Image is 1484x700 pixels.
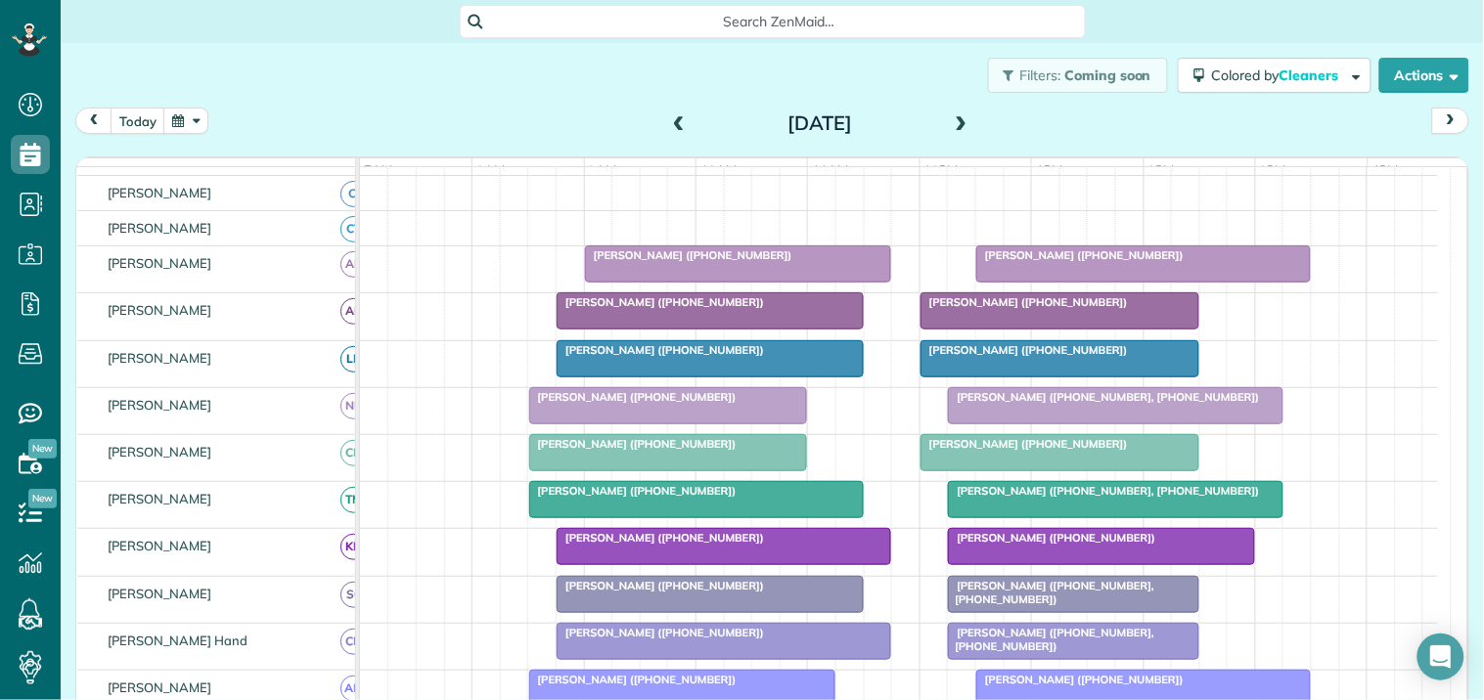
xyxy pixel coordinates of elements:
[920,343,1129,357] span: [PERSON_NAME] ([PHONE_NUMBER])
[528,484,738,498] span: [PERSON_NAME] ([PHONE_NUMBER])
[104,350,216,366] span: [PERSON_NAME]
[975,673,1185,686] span: [PERSON_NAME] ([PHONE_NUMBER])
[1178,58,1372,93] button: Colored byCleaners
[104,538,216,553] span: [PERSON_NAME]
[340,216,367,242] span: CT
[1417,634,1464,680] div: Open Intercom Messenger
[1369,162,1403,178] span: 4pm
[340,629,367,655] span: CH
[947,579,1154,606] span: [PERSON_NAME] ([PHONE_NUMBER], [PHONE_NUMBER])
[340,440,367,466] span: CM
[340,534,367,560] span: KD
[111,108,165,134] button: today
[947,390,1260,404] span: [PERSON_NAME] ([PHONE_NUMBER], [PHONE_NUMBER])
[104,185,216,200] span: [PERSON_NAME]
[340,582,367,608] span: SC
[584,248,793,262] span: [PERSON_NAME] ([PHONE_NUMBER])
[104,633,251,648] span: [PERSON_NAME] Hand
[808,162,852,178] span: 11am
[585,162,621,178] span: 9am
[556,295,765,309] span: [PERSON_NAME] ([PHONE_NUMBER])
[28,489,57,508] span: New
[1032,162,1066,178] span: 1pm
[1256,162,1290,178] span: 3pm
[104,444,216,459] span: [PERSON_NAME]
[28,439,57,459] span: New
[340,298,367,325] span: AR
[472,162,509,178] span: 8am
[528,437,738,451] span: [PERSON_NAME] ([PHONE_NUMBER])
[920,295,1129,309] span: [PERSON_NAME] ([PHONE_NUMBER])
[556,626,765,639] span: [PERSON_NAME] ([PHONE_NUMBER])
[75,108,112,134] button: prev
[1020,66,1061,84] span: Filters:
[528,390,738,404] span: [PERSON_NAME] ([PHONE_NUMBER])
[975,248,1185,262] span: [PERSON_NAME] ([PHONE_NUMBER])
[340,346,367,372] span: LH
[104,220,216,236] span: [PERSON_NAME]
[360,162,396,178] span: 7am
[556,531,765,545] span: [PERSON_NAME] ([PHONE_NUMBER])
[1280,66,1342,84] span: Cleaners
[1064,66,1152,84] span: Coming soon
[104,679,216,695] span: [PERSON_NAME]
[697,112,942,134] h2: [DATE]
[104,255,216,271] span: [PERSON_NAME]
[947,626,1154,653] span: [PERSON_NAME] ([PHONE_NUMBER], [PHONE_NUMBER])
[104,302,216,318] span: [PERSON_NAME]
[556,343,765,357] span: [PERSON_NAME] ([PHONE_NUMBER])
[104,491,216,506] span: [PERSON_NAME]
[947,484,1260,498] span: [PERSON_NAME] ([PHONE_NUMBER], [PHONE_NUMBER])
[1212,66,1346,84] span: Colored by
[1145,162,1179,178] span: 2pm
[697,162,741,178] span: 10am
[104,586,216,601] span: [PERSON_NAME]
[920,437,1129,451] span: [PERSON_NAME] ([PHONE_NUMBER])
[1432,108,1469,134] button: next
[340,181,367,207] span: CJ
[340,487,367,513] span: TM
[921,162,963,178] span: 12pm
[528,673,738,686] span: [PERSON_NAME] ([PHONE_NUMBER])
[947,531,1156,545] span: [PERSON_NAME] ([PHONE_NUMBER])
[340,393,367,419] span: ND
[340,251,367,278] span: AH
[1379,58,1469,93] button: Actions
[104,397,216,413] span: [PERSON_NAME]
[556,579,765,592] span: [PERSON_NAME] ([PHONE_NUMBER])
